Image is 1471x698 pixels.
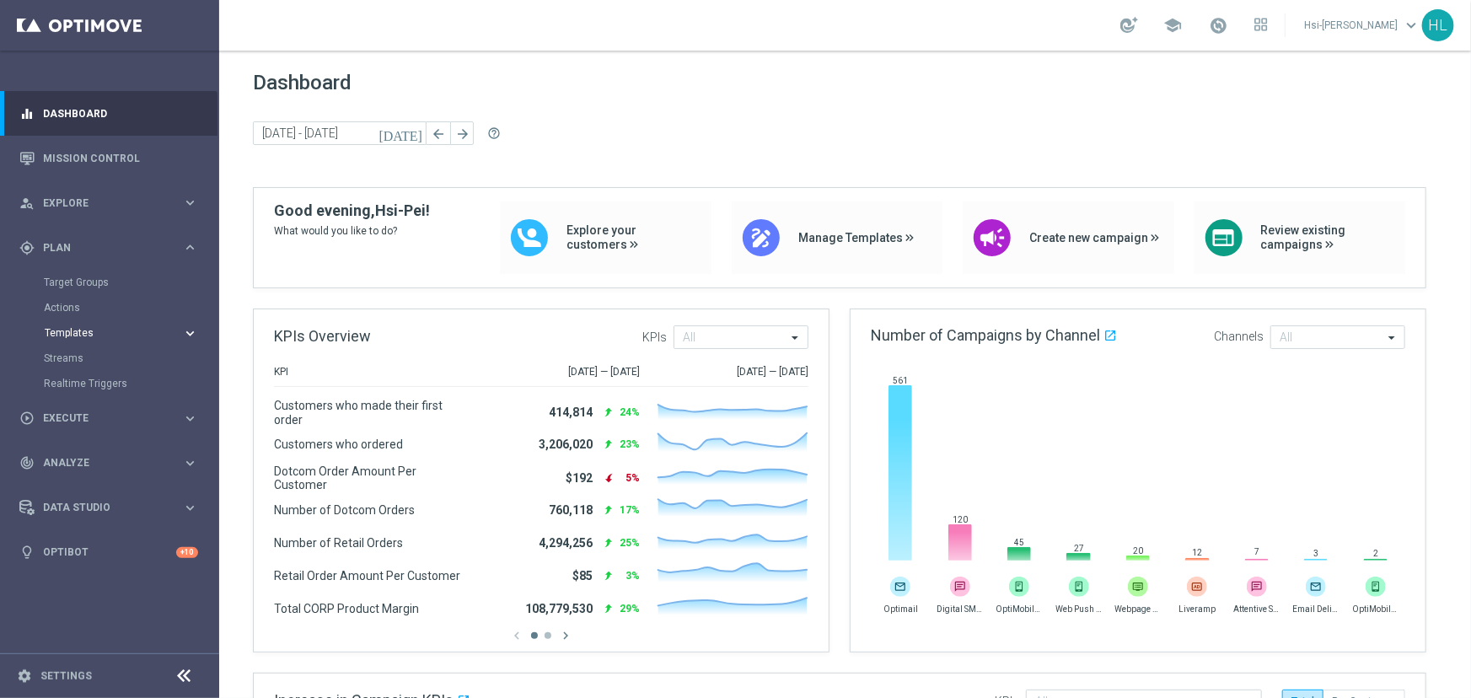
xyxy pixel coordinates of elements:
i: keyboard_arrow_right [182,195,198,211]
a: Hsi-[PERSON_NAME]keyboard_arrow_down [1302,13,1422,38]
button: lightbulb Optibot +10 [19,545,199,559]
div: Templates [45,328,182,338]
a: Settings [40,671,92,681]
a: Actions [44,301,175,314]
button: Mission Control [19,152,199,165]
i: gps_fixed [19,240,35,255]
div: Analyze [19,455,182,470]
div: HL [1422,9,1454,41]
a: Streams [44,352,175,365]
button: Data Studio keyboard_arrow_right [19,501,199,514]
a: Target Groups [44,276,175,289]
span: Data Studio [43,502,182,513]
button: gps_fixed Plan keyboard_arrow_right [19,241,199,255]
div: Plan [19,240,182,255]
i: keyboard_arrow_right [182,411,198,427]
div: Execute [19,411,182,426]
a: Mission Control [43,136,198,180]
span: Explore [43,198,182,208]
div: Dashboard [19,91,198,136]
span: Execute [43,413,182,423]
div: Optibot [19,530,198,575]
i: track_changes [19,455,35,470]
i: keyboard_arrow_right [182,239,198,255]
div: Target Groups [44,270,217,295]
div: Templates [44,320,217,346]
i: settings [17,668,32,684]
button: play_circle_outline Execute keyboard_arrow_right [19,411,199,425]
span: keyboard_arrow_down [1402,16,1420,35]
span: Plan [43,243,182,253]
i: keyboard_arrow_right [182,455,198,471]
a: Dashboard [43,91,198,136]
div: Data Studio [19,500,182,515]
span: school [1163,16,1182,35]
i: play_circle_outline [19,411,35,426]
button: Templates keyboard_arrow_right [44,326,199,340]
i: keyboard_arrow_right [182,500,198,516]
i: person_search [19,196,35,211]
button: track_changes Analyze keyboard_arrow_right [19,456,199,470]
button: person_search Explore keyboard_arrow_right [19,196,199,210]
a: Optibot [43,530,176,575]
div: Explore [19,196,182,211]
i: equalizer [19,106,35,121]
div: Mission Control [19,136,198,180]
a: Realtime Triggers [44,377,175,390]
div: Streams [44,346,217,371]
div: +10 [176,547,198,558]
span: Analyze [43,458,182,468]
button: equalizer Dashboard [19,107,199,121]
i: lightbulb [19,545,35,560]
span: Templates [45,328,165,338]
i: keyboard_arrow_right [182,325,198,341]
div: Actions [44,295,217,320]
div: Realtime Triggers [44,371,217,396]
